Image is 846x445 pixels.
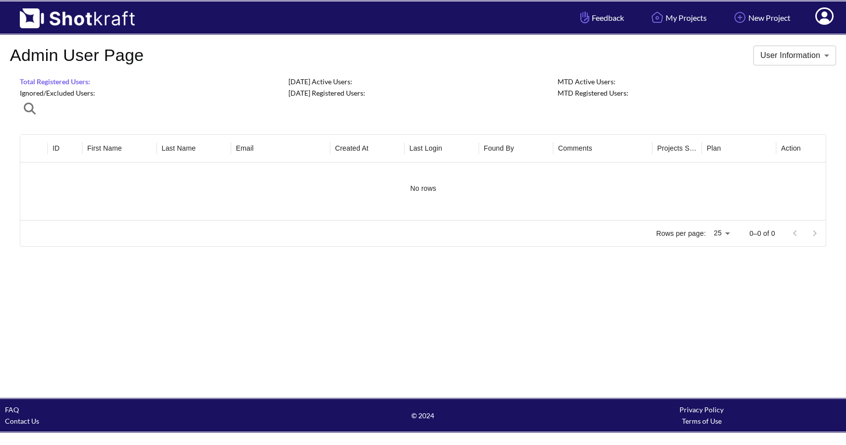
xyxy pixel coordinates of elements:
[563,415,841,427] div: Terms of Use
[484,144,514,152] div: Found By
[53,144,59,152] div: ID
[236,144,254,152] div: Email
[288,89,365,97] span: [DATE] Registered Users:
[20,163,826,214] div: No rows
[781,144,801,152] div: Action
[649,9,666,26] img: Home Icon
[20,89,95,97] span: Ignored/Excluded Users:
[732,9,748,26] img: Add Icon
[10,45,144,66] h4: Admin User Page
[558,144,592,152] div: Comments
[578,12,624,23] span: Feedback
[578,9,592,26] img: Hand Icon
[707,144,721,152] div: Plan
[657,144,698,152] div: Projects Started
[288,77,352,86] span: [DATE] Active Users:
[162,144,196,152] div: Last Name
[710,226,733,240] div: 25
[753,46,836,65] div: User Information
[283,410,562,421] span: © 2024
[656,228,706,238] p: Rows per page:
[558,89,628,97] span: MTD Registered Users:
[335,144,369,152] div: Created At
[5,417,39,425] a: Contact Us
[558,77,616,86] span: MTD Active Users:
[563,404,841,415] div: Privacy Policy
[724,4,798,31] a: New Project
[87,144,122,152] div: First Name
[641,4,714,31] a: My Projects
[409,144,442,152] div: Last Login
[20,77,90,86] span: Total Registered Users:
[5,405,19,414] a: FAQ
[749,228,775,238] p: 0–0 of 0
